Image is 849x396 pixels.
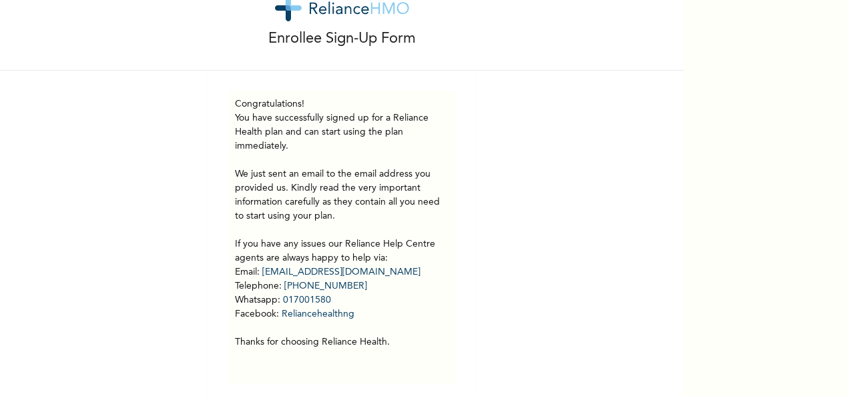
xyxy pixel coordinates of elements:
p: Enrollee Sign-Up Form [268,28,416,50]
a: Reliancehealthng [282,309,354,319]
h3: Congratulations! [235,97,449,111]
a: 017001580 [283,295,331,305]
p: You have successfully signed up for a Reliance Health plan and can start using the plan immediate... [235,111,449,349]
a: [EMAIL_ADDRESS][DOMAIN_NAME] [262,267,420,277]
a: [PHONE_NUMBER] [284,281,367,291]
